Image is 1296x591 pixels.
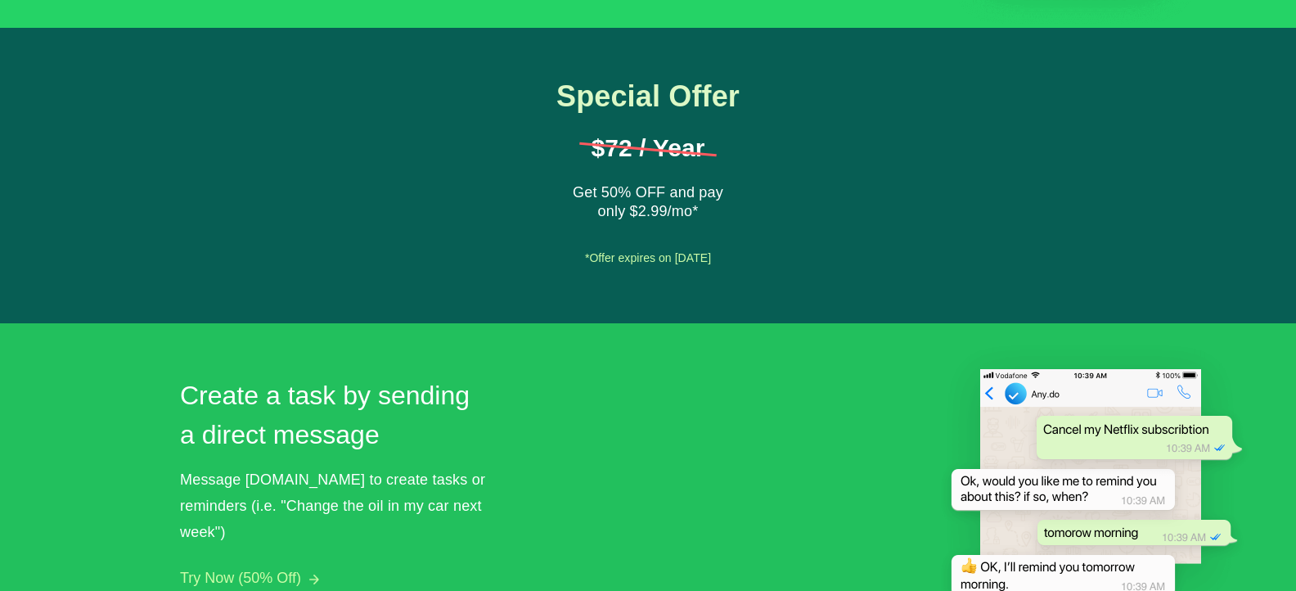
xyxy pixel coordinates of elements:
[180,376,483,454] h2: Create a task by sending a direct message
[566,183,730,223] div: Get 50% OFF and pay only $2.99/mo*
[579,136,717,160] h1: $72 / Year
[520,80,776,113] h1: Special Offer
[309,575,319,584] img: arrow
[180,570,301,587] button: Try Now (50% Off)
[180,467,491,545] div: Message [DOMAIN_NAME] to create tasks or reminders (i.e. "Change the oil in my car next week")
[520,246,776,271] div: *Offer expires on [DATE]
